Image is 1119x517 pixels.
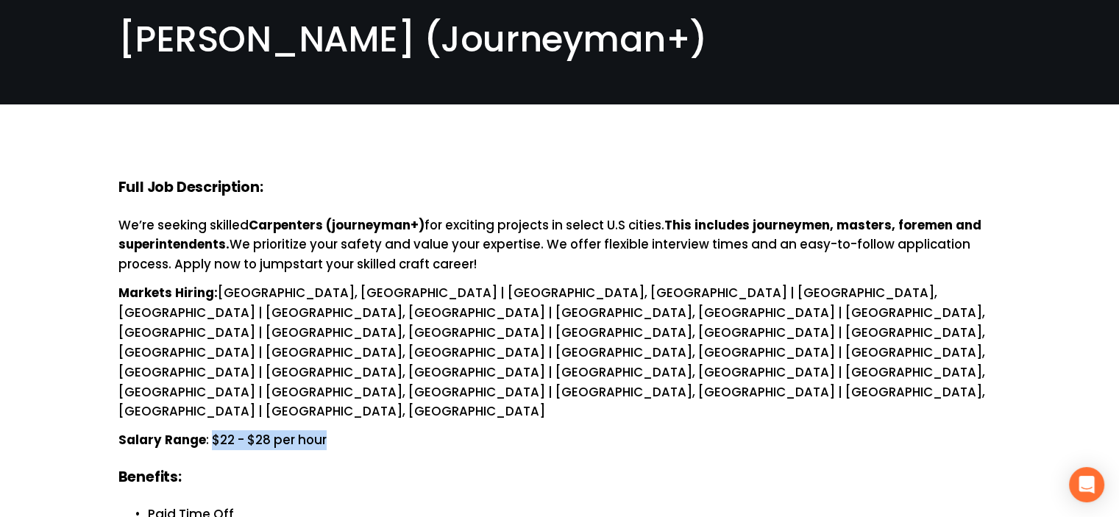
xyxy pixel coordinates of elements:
[1069,467,1104,502] div: Open Intercom Messenger
[118,284,218,302] strong: Markets Hiring:
[118,215,1001,275] p: We’re seeking skilled for exciting projects in select U.S cities. We prioritize your safety and v...
[249,216,424,234] strong: Carpenters (journeyman+)
[118,430,1001,450] p: : $22 - $28 per hour
[118,283,1001,421] p: [GEOGRAPHIC_DATA], [GEOGRAPHIC_DATA] | [GEOGRAPHIC_DATA], [GEOGRAPHIC_DATA] | [GEOGRAPHIC_DATA], ...
[118,15,708,64] span: [PERSON_NAME] (Journeyman+)
[118,467,182,487] strong: Benefits:
[118,431,206,449] strong: Salary Range
[118,177,263,197] strong: Full Job Description:
[118,216,984,254] strong: This includes journeymen, masters, foremen and superintendents.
